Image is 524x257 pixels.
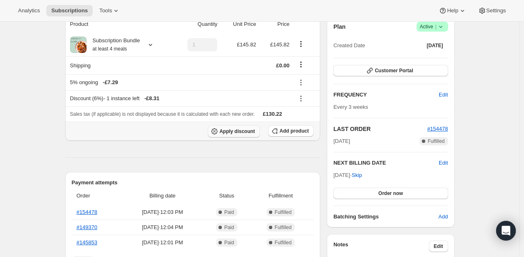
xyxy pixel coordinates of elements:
[65,56,172,74] th: Shipping
[333,91,439,99] h2: FREQUENCY
[333,241,429,252] h3: Notes
[280,128,309,134] span: Add product
[347,169,367,182] button: Skip
[77,209,98,215] a: #154478
[237,41,256,48] span: £145.82
[294,39,308,48] button: Product actions
[72,179,314,187] h2: Payment attempts
[259,15,292,33] th: Price
[275,209,292,216] span: Fulfilled
[375,67,413,74] span: Customer Portal
[496,221,516,241] div: Open Intercom Messenger
[224,239,234,246] span: Paid
[439,159,448,167] button: Edit
[219,128,255,135] span: Apply discount
[422,40,448,51] button: [DATE]
[333,159,439,167] h2: NEXT BILLING DATE
[439,91,448,99] span: Edit
[70,37,87,53] img: product img
[70,78,290,87] div: 5% ongoing
[435,23,436,30] span: |
[333,188,448,199] button: Order now
[124,239,201,247] span: [DATE] · 12:01 PM
[333,125,427,133] h2: LAST ORDER
[434,243,443,250] span: Edit
[206,192,248,200] span: Status
[77,239,98,246] a: #145853
[420,23,445,31] span: Active
[46,5,93,16] button: Subscriptions
[103,78,118,87] span: - £7.29
[438,213,448,221] span: Add
[473,5,511,16] button: Settings
[124,208,201,216] span: [DATE] · 12:03 PM
[51,7,88,14] span: Subscriptions
[333,23,346,31] h2: Plan
[378,190,403,197] span: Order now
[276,62,290,69] span: £0.00
[275,239,292,246] span: Fulfilled
[253,192,309,200] span: Fulfillment
[447,7,458,14] span: Help
[99,7,112,14] span: Tools
[72,187,122,205] th: Order
[333,41,365,50] span: Created Date
[428,138,444,145] span: Fulfilled
[18,7,40,14] span: Analytics
[275,224,292,231] span: Fulfilled
[434,5,471,16] button: Help
[352,171,362,179] span: Skip
[124,223,201,232] span: [DATE] · 12:04 PM
[333,104,368,110] span: Every 3 weeks
[263,111,282,117] span: £130.22
[270,41,289,48] span: £145.82
[429,241,448,252] button: Edit
[144,94,159,103] span: - £8.31
[333,213,438,221] h6: Batching Settings
[208,125,260,138] button: Apply discount
[77,224,98,230] a: #149370
[333,65,448,76] button: Customer Portal
[224,224,234,231] span: Paid
[94,5,125,16] button: Tools
[486,7,506,14] span: Settings
[433,210,453,223] button: Add
[268,125,314,137] button: Add product
[427,125,448,133] button: #154478
[427,42,443,49] span: [DATE]
[172,15,220,33] th: Quantity
[87,37,140,53] div: Subscription Bundle
[333,137,350,145] span: [DATE]
[427,126,448,132] a: #154478
[65,15,172,33] th: Product
[70,94,290,103] div: Discount (6%) - 1 instance left
[93,46,127,52] small: at least 4 meals
[434,88,453,101] button: Edit
[333,172,362,178] span: [DATE] ·
[220,15,258,33] th: Unit Price
[294,60,308,69] button: Shipping actions
[70,111,255,117] span: Sales tax (if applicable) is not displayed because it is calculated with each new order.
[224,209,234,216] span: Paid
[124,192,201,200] span: Billing date
[13,5,45,16] button: Analytics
